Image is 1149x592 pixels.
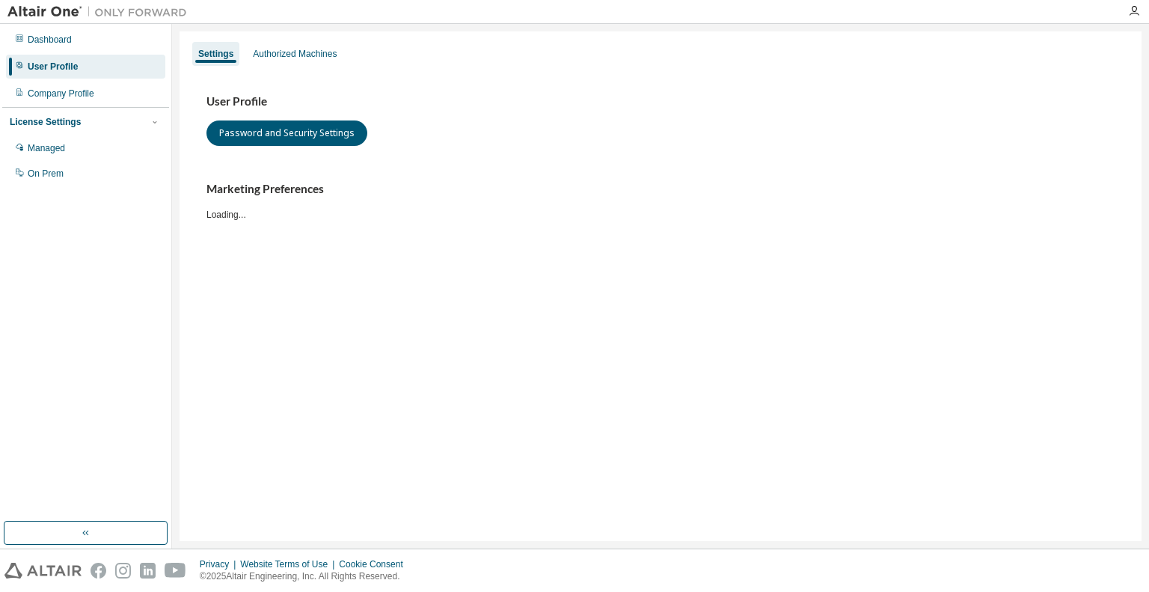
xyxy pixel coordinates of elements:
[206,94,1115,109] h3: User Profile
[28,34,72,46] div: Dashboard
[4,563,82,579] img: altair_logo.svg
[206,182,1115,220] div: Loading...
[200,558,240,570] div: Privacy
[28,142,65,154] div: Managed
[115,563,131,579] img: instagram.svg
[140,563,156,579] img: linkedin.svg
[28,168,64,180] div: On Prem
[206,120,367,146] button: Password and Security Settings
[200,570,412,583] p: © 2025 Altair Engineering, Inc. All Rights Reserved.
[28,88,94,100] div: Company Profile
[165,563,186,579] img: youtube.svg
[28,61,78,73] div: User Profile
[91,563,106,579] img: facebook.svg
[10,116,81,128] div: License Settings
[198,48,233,60] div: Settings
[240,558,339,570] div: Website Terms of Use
[339,558,411,570] div: Cookie Consent
[253,48,337,60] div: Authorized Machines
[7,4,194,19] img: Altair One
[206,182,1115,197] h3: Marketing Preferences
